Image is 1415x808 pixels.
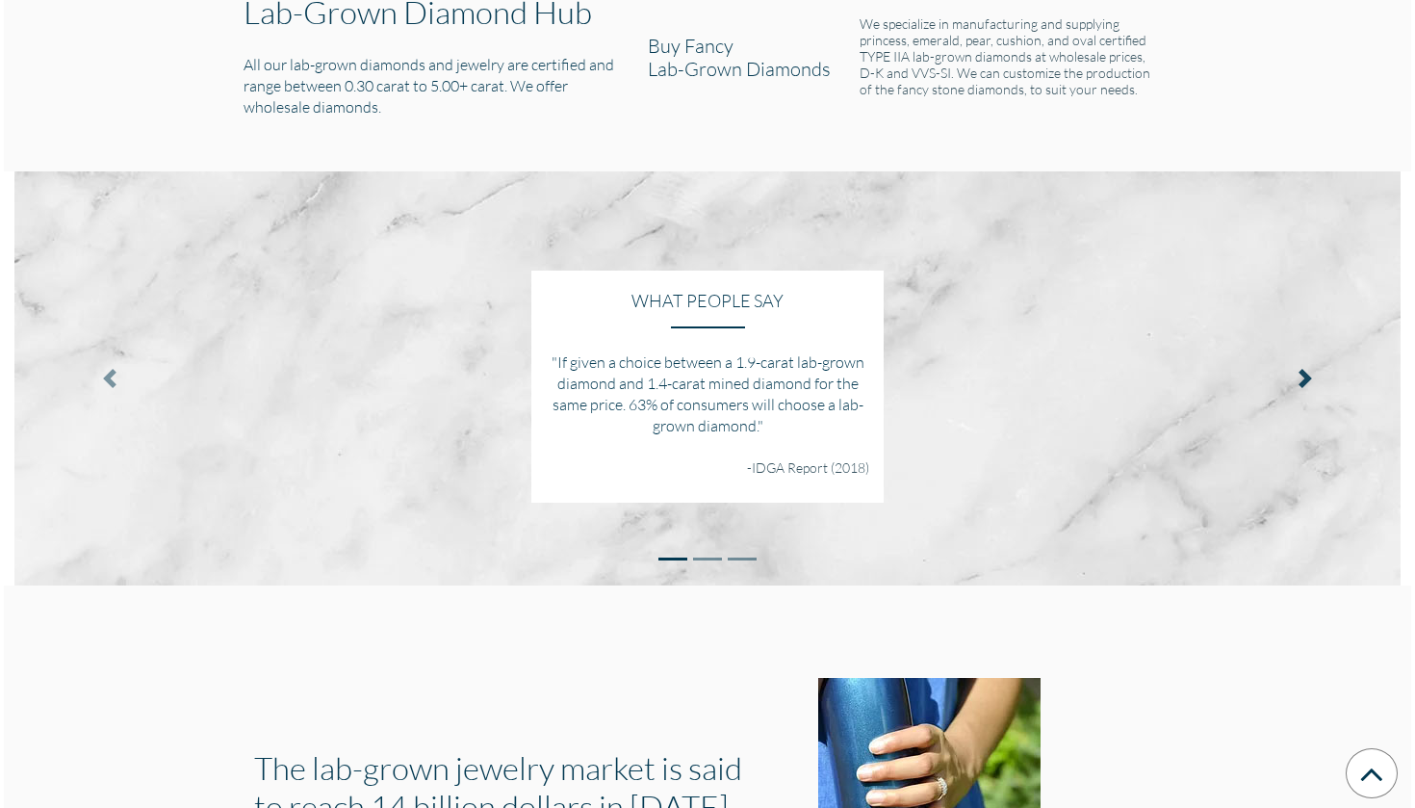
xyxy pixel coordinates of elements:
h6: We specialize in manufacturing and supplying princess, emerald, pear, cushion, and oval certified... [860,15,1157,97]
img: carousel-tiles-bg [14,171,1401,586]
h6: -IDGA Report (2018) [546,459,869,476]
h5: All our lab-grown diamonds and jewelry are certified and range between 0.30 carat to 5.00+ carat.... [244,54,626,117]
h5: "If given a choice between a 1.9-carat lab-grown diamond and 1.4-carat mined diamond for the same... [546,352,869,436]
h4: WHAT PEOPLE SAY [546,290,869,311]
a: Buy FancyLab-Grown Diamonds [648,34,860,80]
iframe: Drift Widget Chat Controller [1319,712,1392,785]
iframe: Drift Widget Chat Window [1018,511,1403,723]
h3: Buy Fancy Lab-Grown Diamonds [648,34,860,80]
